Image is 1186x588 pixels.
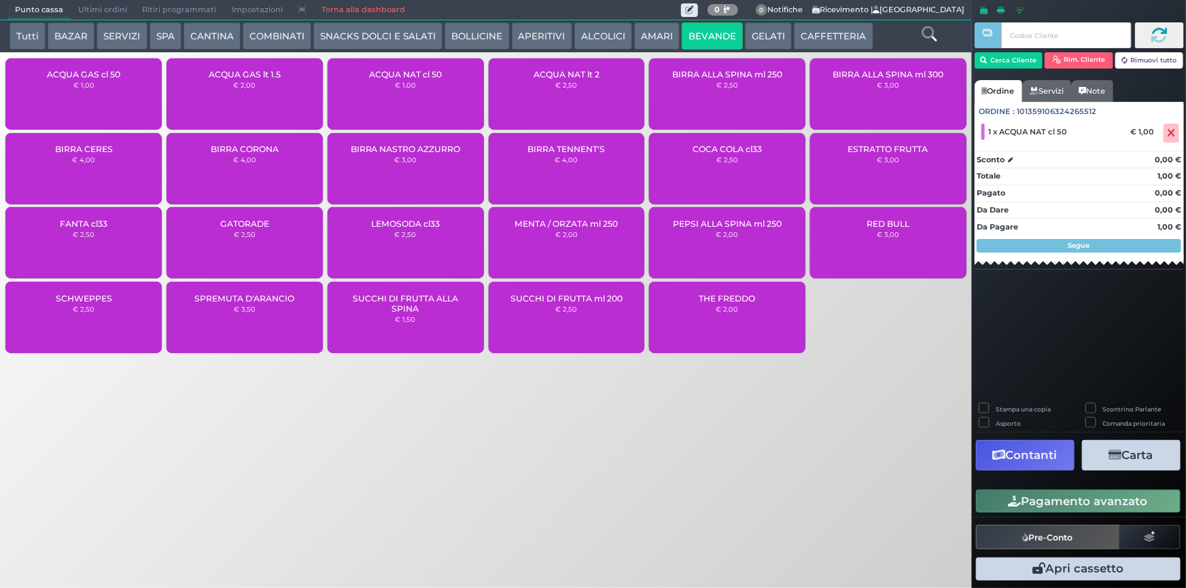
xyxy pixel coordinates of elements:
[555,230,578,238] small: € 2,00
[194,293,294,304] span: SPREMUTA D'ARANCIO
[73,305,94,313] small: € 2,50
[1155,188,1181,198] strong: 0,00 €
[716,230,739,238] small: € 2,00
[996,405,1051,414] label: Stampa una copia
[976,557,1181,581] button: Apri cassetto
[1022,80,1071,102] a: Servizi
[977,205,1009,215] strong: Da Dare
[512,22,572,50] button: APERITIVI
[233,81,256,89] small: € 2,00
[848,144,928,154] span: ESTRATTO FRUTTA
[673,219,782,229] span: PEPSI ALLA SPINA ml 250
[976,525,1120,549] button: Pre-Conto
[71,1,135,20] span: Ultimi ordini
[73,230,94,238] small: € 2,50
[555,305,577,313] small: € 2,50
[977,188,1005,198] strong: Pagato
[55,144,113,154] span: BIRRA CERES
[682,22,743,50] button: BEVANDE
[233,155,256,164] small: € 4,00
[977,222,1018,232] strong: Da Pagare
[1017,106,1097,117] span: 101359106324265512
[1071,80,1113,102] a: Note
[1155,205,1181,215] strong: 0,00 €
[351,144,461,154] span: BIRRA NASTRO AZZURRO
[756,4,768,16] span: 0
[10,22,46,50] button: Tutti
[48,22,94,50] button: BAZAR
[1157,171,1181,181] strong: 1,00 €
[1115,52,1184,69] button: Rimuovi tutto
[745,22,792,50] button: GELATI
[395,81,416,89] small: € 1,00
[150,22,181,50] button: SPA
[977,154,1005,166] strong: Sconto
[184,22,241,50] button: CANTINA
[989,127,1068,136] span: 1 x ACQUA NAT cl 50
[211,144,279,154] span: BIRRA CORONA
[60,219,107,229] span: FANTA cl33
[369,69,442,79] span: ACQUA NAT cl 50
[1157,222,1181,232] strong: 1,00 €
[833,69,943,79] span: BIRRA ALLA SPINA ml 300
[73,81,94,89] small: € 1,00
[716,81,738,89] small: € 2,50
[97,22,147,50] button: SERVIZI
[527,144,605,154] span: BIRRA TENNENT'S
[339,293,472,314] span: SUCCHI DI FRUTTA ALLA SPINA
[313,22,442,50] button: SNACKS DOLCI E SALATI
[877,81,899,89] small: € 3,00
[1103,405,1162,414] label: Scontrino Parlante
[444,22,509,50] button: BOLLICINE
[877,230,899,238] small: € 3,00
[996,419,1021,428] label: Asporto
[672,69,782,79] span: BIRRA ALLA SPINA ml 250
[314,1,413,20] a: Torna alla dashboard
[1128,127,1161,136] div: € 1,00
[877,155,899,164] small: € 3,00
[371,219,440,229] span: LEMOSODA cl33
[716,305,739,313] small: € 2,00
[634,22,680,50] button: AMARI
[394,155,417,164] small: € 3,00
[699,293,756,304] span: THE FREDDO
[1155,155,1181,164] strong: 0,00 €
[396,315,416,323] small: € 1,50
[47,69,120,79] span: ACQUA GAS cl 50
[714,5,720,14] b: 0
[243,22,311,50] button: COMBINATI
[555,155,578,164] small: € 4,00
[975,80,1022,102] a: Ordine
[514,219,618,229] span: MENTA / ORZATA ml 250
[1068,241,1090,250] strong: Segue
[56,293,112,304] span: SCHWEPPES
[979,106,1015,117] span: Ordine :
[135,1,224,20] span: Ritiri programmati
[1082,440,1181,471] button: Carta
[977,171,1000,181] strong: Totale
[1001,22,1131,48] input: Codice Cliente
[220,219,269,229] span: GATORADE
[794,22,873,50] button: CAFFETTERIA
[234,305,256,313] small: € 3,50
[224,1,290,20] span: Impostazioni
[1045,52,1113,69] button: Rim. Cliente
[510,293,623,304] span: SUCCHI DI FRUTTA ml 200
[555,81,577,89] small: € 2,50
[574,22,632,50] button: ALCOLICI
[976,490,1181,513] button: Pagamento avanzato
[976,440,1075,471] button: Contanti
[234,230,256,238] small: € 2,50
[975,52,1043,69] button: Cerca Cliente
[534,69,599,79] span: ACQUA NAT lt 2
[72,155,95,164] small: € 4,00
[1103,419,1166,428] label: Comanda prioritaria
[395,230,417,238] small: € 2,50
[693,144,762,154] span: COCA COLA cl33
[7,1,71,20] span: Punto cassa
[716,155,738,164] small: € 2,50
[209,69,281,79] span: ACQUA GAS lt 1.5
[867,219,909,229] span: RED BULL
